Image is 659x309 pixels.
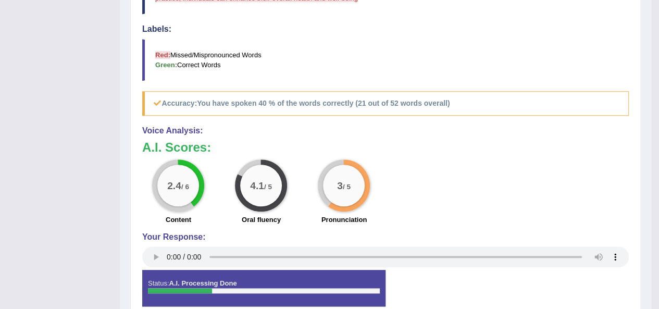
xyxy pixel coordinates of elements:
[142,39,629,81] blockquote: Missed/Mispronounced Words Correct Words
[155,61,177,69] b: Green:
[197,99,450,107] b: You have spoken 40 % of the words correctly (21 out of 52 words overall)
[264,183,272,191] small: / 5
[242,215,281,225] label: Oral fluency
[155,51,170,59] b: Red:
[321,215,367,225] label: Pronunciation
[168,180,182,191] big: 2.4
[169,279,237,287] strong: A.I. Processing Done
[142,91,629,116] h5: Accuracy:
[251,180,265,191] big: 4.1
[343,183,351,191] small: / 5
[142,270,386,306] div: Status:
[338,180,343,191] big: 3
[181,183,189,191] small: / 6
[166,215,191,225] label: Content
[142,24,629,34] h4: Labels:
[142,232,629,242] h4: Your Response:
[142,140,211,154] b: A.I. Scores:
[142,126,629,135] h4: Voice Analysis:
